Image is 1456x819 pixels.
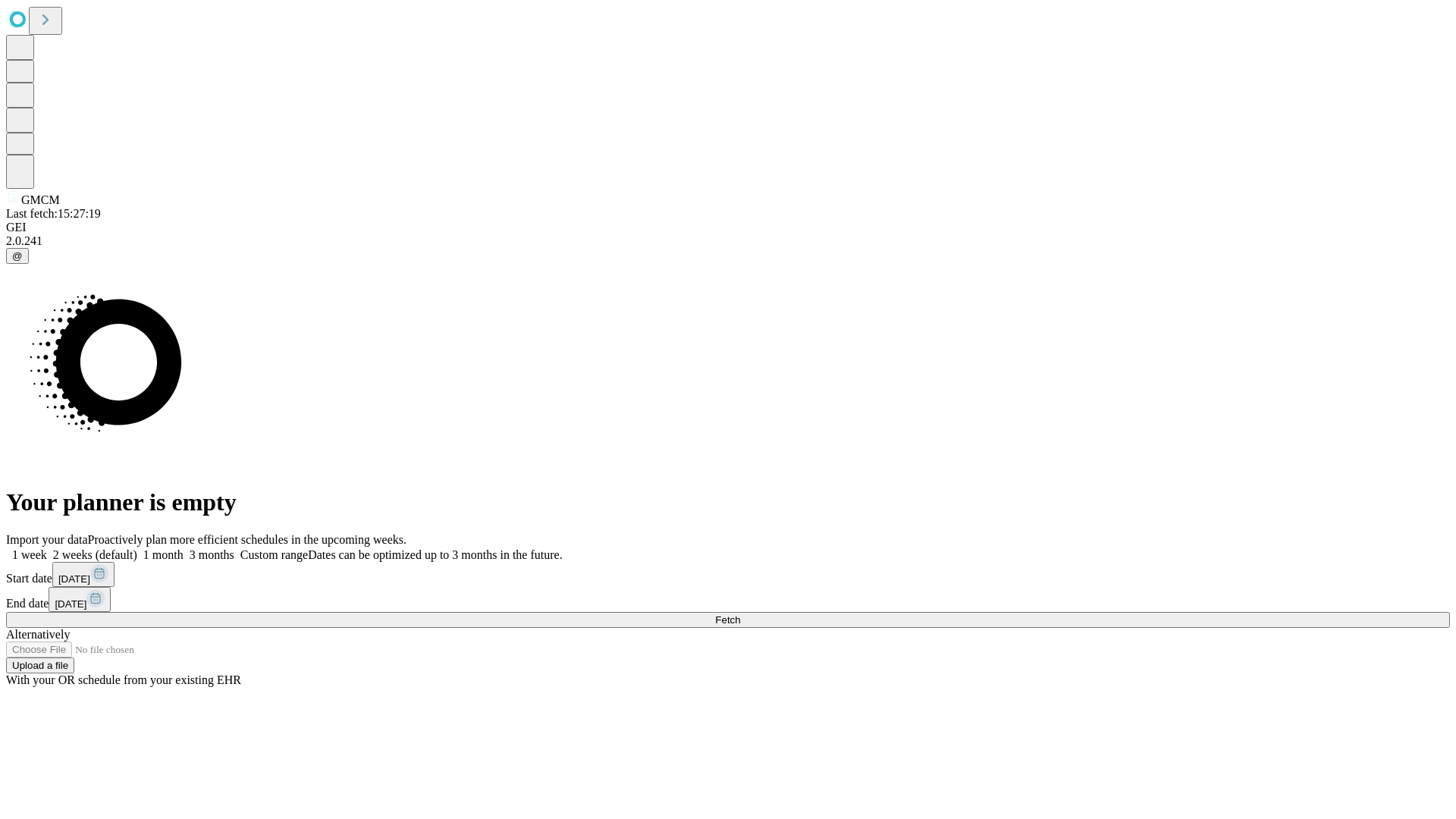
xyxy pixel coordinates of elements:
[6,612,1450,628] button: Fetch
[6,562,1450,587] div: Start date
[6,221,1450,234] div: GEI
[6,234,1450,248] div: 2.0.241
[12,548,47,561] span: 1 week
[190,548,234,561] span: 3 months
[21,193,60,206] span: GMCM
[240,548,308,561] span: Custom range
[6,207,101,220] span: Last fetch: 15:27:19
[6,248,29,264] button: @
[12,250,23,262] span: @
[715,614,740,626] span: Fetch
[58,573,90,585] span: [DATE]
[143,548,184,561] span: 1 month
[88,533,406,546] span: Proactively plan more efficient schedules in the upcoming weeks.
[6,587,1450,612] div: End date
[55,598,86,610] span: [DATE]
[6,533,88,546] span: Import your data
[49,587,111,612] button: [DATE]
[6,657,74,673] button: Upload a file
[52,562,115,587] button: [DATE]
[308,548,562,561] span: Dates can be optimized up to 3 months in the future.
[6,628,70,641] span: Alternatively
[53,548,137,561] span: 2 weeks (default)
[6,488,1450,516] h1: Your planner is empty
[6,673,241,686] span: With your OR schedule from your existing EHR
